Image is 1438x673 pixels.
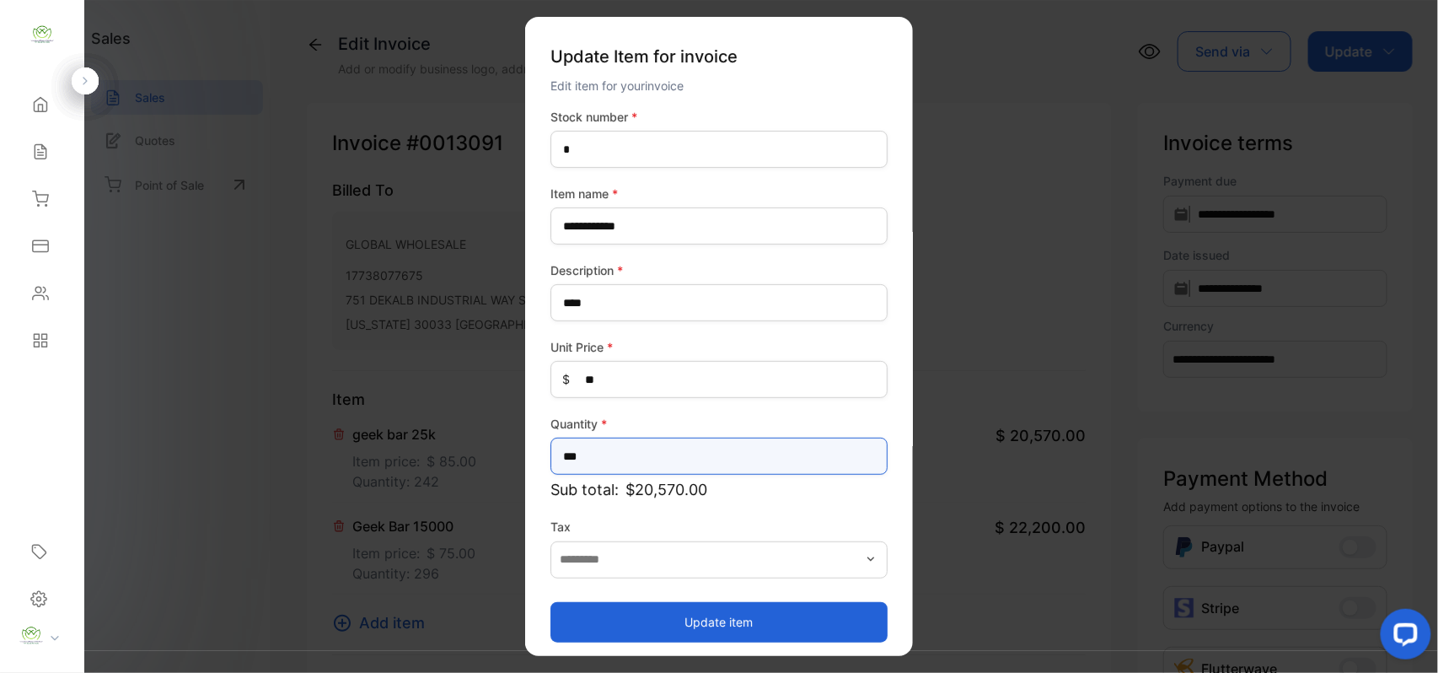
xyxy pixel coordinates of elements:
[1367,602,1438,673] iframe: LiveChat chat widget
[550,415,888,433] label: Quantity
[562,370,570,388] span: $
[550,108,888,126] label: Stock number
[550,261,888,279] label: Description
[550,518,888,536] label: Tax
[550,185,888,202] label: Item name
[550,37,888,76] p: Update Item for invoice
[625,478,707,501] span: $20,570.00
[550,601,888,642] button: Update item
[19,623,44,649] img: profile
[550,338,888,356] label: Unit Price
[550,78,684,93] span: Edit item for your invoice
[30,22,55,47] img: logo
[550,478,888,501] p: Sub total:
